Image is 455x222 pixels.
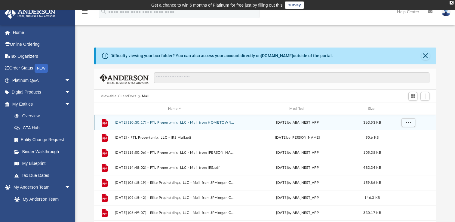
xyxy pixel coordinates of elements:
button: [DATE] - FTL Propertymix, LLC - IRS Mail.pdf [115,136,235,140]
button: [DATE] (09:15:42) - Elite Propholdings, LLC - Mail from JPMorgan Chase Bank, N.A..pdf [115,196,235,200]
a: menu [81,11,88,16]
a: Binder Walkthrough [8,146,80,158]
i: menu [81,8,88,16]
div: [DATE] by ABA_NEST_APP [238,180,358,186]
button: Close [421,52,430,60]
a: Order StatusNEW [4,62,80,75]
div: [DATE] by ABA_NEST_APP [238,150,358,156]
div: [DATE] by [PERSON_NAME] [238,135,358,140]
span: 159.86 KB [363,181,381,184]
a: survey [285,2,304,9]
span: arrow_drop_down [65,181,77,194]
button: Switch to Grid View [408,92,417,100]
a: My Anderson Teamarrow_drop_down [4,181,77,193]
span: arrow_drop_down [65,86,77,99]
button: More options [401,118,415,127]
div: [DATE] by ABA_NEST_APP [238,120,358,125]
a: Platinum Q&Aarrow_drop_down [4,74,80,86]
div: Size [360,106,384,112]
span: 483.34 KB [363,166,381,169]
a: Entity Change Request [8,134,80,146]
a: Overview [8,110,80,122]
button: Add [420,92,429,100]
a: Online Ordering [4,39,80,51]
button: [DATE] (06:49:07) - Elite Propholdings, LLC - Mail from JPMorgan Chase Bank, N.A..pdf [115,211,235,215]
a: My Anderson Team [8,193,74,205]
span: 105.35 KB [363,151,381,154]
span: 330.17 KB [363,211,381,214]
span: 363.53 KB [363,121,381,124]
span: 90.6 KB [366,136,379,139]
div: [DATE] by ABA_NEST_APP [238,195,358,201]
a: My Entitiesarrow_drop_down [4,98,80,110]
div: Name [115,106,235,112]
button: [DATE] (10:30:17) - FTL Propertymix, LLC - Mail from HOMETOWN PUBLISHING.pdf [115,121,235,125]
div: [DATE] by ABA_NEST_APP [238,165,358,171]
div: id [97,106,112,112]
div: [DATE] by ABA_NEST_APP [238,210,358,216]
button: [DATE] (08:15:19) - Elite Propholdings, LLC - Mail from JPMorgan Chase Bank, N.A..pdf [115,181,235,185]
a: Tax Organizers [4,50,80,62]
img: Anderson Advisors Platinum Portal [3,7,57,19]
a: Home [4,26,80,39]
div: close [450,1,453,5]
i: search [100,8,107,15]
a: Tax Due Dates [8,169,80,181]
div: NEW [35,64,48,73]
button: Viewable-ClientDocs [101,94,136,99]
a: Digital Productsarrow_drop_down [4,86,80,98]
span: arrow_drop_down [65,98,77,110]
a: [DOMAIN_NAME] [261,53,293,58]
div: Difficulty viewing your box folder? You can also access your account directly on outside of the p... [110,53,333,59]
span: arrow_drop_down [65,74,77,87]
button: [DATE] (14:48:02) - FTL Propertymix, LLC - Mail from IRS.pdf [115,166,235,170]
a: My Blueprint [8,158,77,170]
button: [DATE] (16:00:06) - FTL Propertymix, LLC - Mail from [PERSON_NAME].pdf [115,151,235,155]
div: Get a chance to win 6 months of Platinum for free just by filling out this [151,2,283,9]
img: User Pic [441,8,450,16]
a: CTA Hub [8,122,80,134]
button: Mail [142,94,150,99]
div: id [387,106,429,112]
input: Search files and folders [154,72,429,84]
span: 146.3 KB [364,196,380,199]
div: Modified [237,106,358,112]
